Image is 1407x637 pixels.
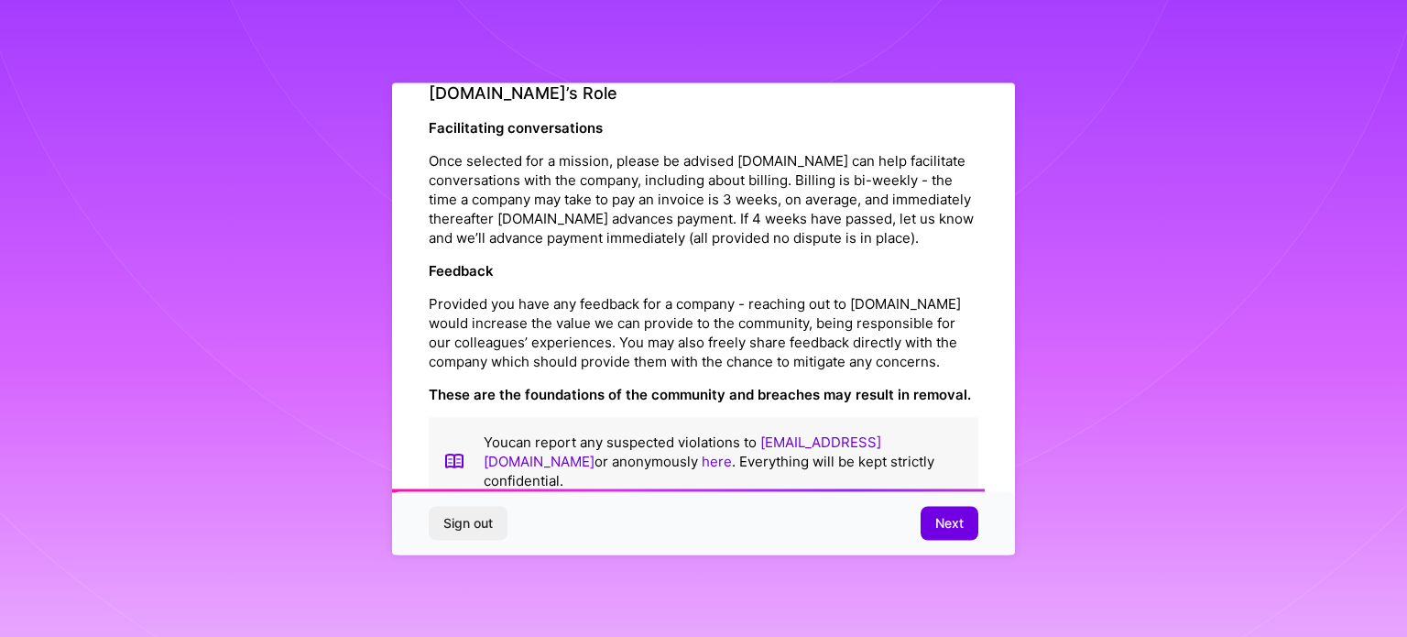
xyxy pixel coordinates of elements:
[921,507,978,540] button: Next
[429,83,978,104] h4: [DOMAIN_NAME]’s Role
[429,118,603,136] strong: Facilitating conversations
[935,514,964,533] span: Next
[443,514,493,533] span: Sign out
[429,293,978,370] p: Provided you have any feedback for a company - reaching out to [DOMAIN_NAME] would increase the v...
[702,452,732,469] a: here
[429,507,507,540] button: Sign out
[429,150,978,247] p: Once selected for a mission, please be advised [DOMAIN_NAME] can help facilitate conversations wi...
[484,433,881,469] a: [EMAIL_ADDRESS][DOMAIN_NAME]
[443,432,465,489] img: book icon
[484,432,964,489] p: You can report any suspected violations to or anonymously . Everything will be kept strictly conf...
[429,261,494,279] strong: Feedback
[429,385,971,402] strong: These are the foundations of the community and breaches may result in removal.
